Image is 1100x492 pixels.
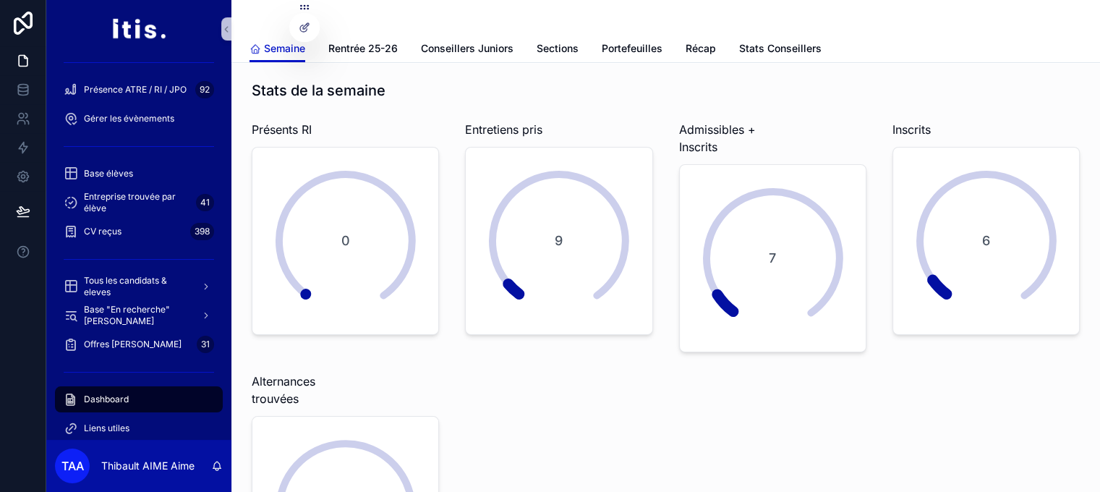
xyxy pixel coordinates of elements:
[55,190,223,216] a: Entreprise trouvée par élève41
[55,161,223,187] a: Base élèves
[55,331,223,357] a: Offres [PERSON_NAME]31
[328,41,398,56] span: Rentrée 25-26
[55,302,223,328] a: Base "En recherche" [PERSON_NAME]
[252,121,312,138] span: Présents RI
[84,226,121,237] span: CV reçus
[328,35,398,64] a: Rentrée 25-26
[892,121,931,138] span: Inscrits
[537,41,579,56] span: Sections
[686,41,716,56] span: Récap
[686,35,716,64] a: Récap
[84,113,174,124] span: Gérer les évènements
[602,41,662,56] span: Portefeuilles
[196,194,214,211] div: 41
[55,273,223,300] a: Tous les candidats & eleves
[341,231,350,251] span: 0
[55,106,223,132] a: Gérer les évènements
[602,35,662,64] a: Portefeuilles
[84,84,187,96] span: Présence ATRE / RI / JPO
[679,121,758,156] span: Admissibles + Inscrits
[61,457,84,475] span: TAA
[84,191,190,214] span: Entreprise trouvée par élève
[264,41,305,56] span: Semaine
[84,394,129,405] span: Dashboard
[197,336,214,353] div: 31
[465,121,542,138] span: Entretiens pris
[84,423,129,434] span: Liens utiles
[84,168,133,179] span: Base élèves
[111,17,166,41] img: App logo
[252,373,331,407] span: Alternances trouvées
[555,231,563,251] span: 9
[55,219,223,245] a: CV reçus398
[421,35,513,64] a: Conseillers Juniors
[55,386,223,412] a: Dashboard
[421,41,513,56] span: Conseillers Juniors
[739,35,822,64] a: Stats Conseillers
[84,304,189,327] span: Base "En recherche" [PERSON_NAME]
[982,231,990,251] span: 6
[190,223,214,240] div: 398
[55,77,223,103] a: Présence ATRE / RI / JPO92
[252,80,385,101] h1: Stats de la semaine
[537,35,579,64] a: Sections
[84,339,182,350] span: Offres [PERSON_NAME]
[55,415,223,441] a: Liens utiles
[84,275,189,298] span: Tous les candidats & eleves
[739,41,822,56] span: Stats Conseillers
[101,459,195,473] p: Thibault AIME Aime
[250,35,305,63] a: Semaine
[195,81,214,98] div: 92
[46,58,231,440] div: scrollable content
[769,248,776,268] span: 7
